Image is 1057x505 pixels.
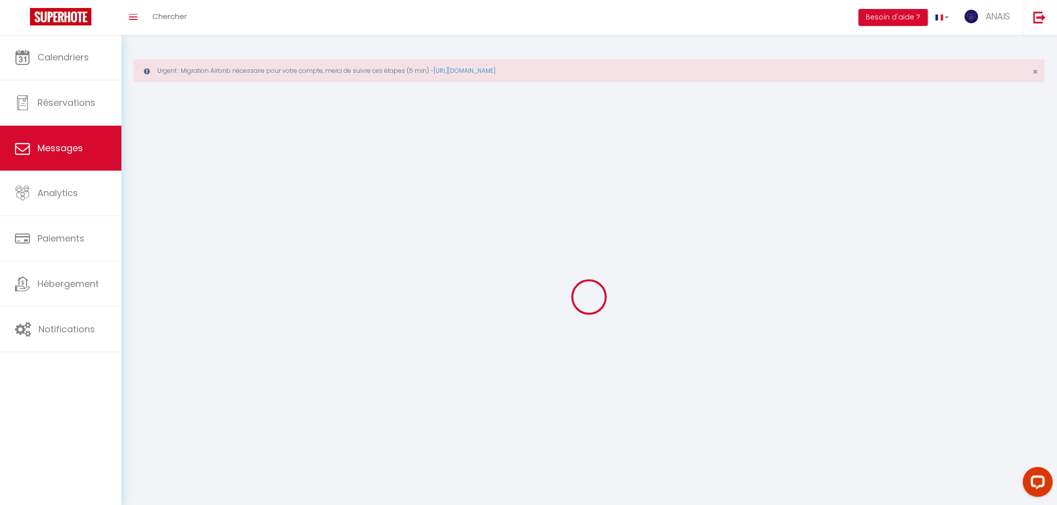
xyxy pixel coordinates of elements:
img: logout [1034,11,1046,23]
span: Analytics [37,187,78,199]
span: Notifications [38,323,95,335]
div: Urgent : Migration Airbnb nécessaire pour votre compte, merci de suivre ces étapes (5 min) - [133,59,1045,82]
span: Messages [37,142,83,154]
span: Hébergement [37,277,99,290]
span: Chercher [152,11,187,21]
img: Super Booking [30,8,91,25]
img: ... [964,9,979,24]
span: ANAIS [986,10,1011,22]
span: × [1033,65,1039,78]
button: Close [1033,67,1039,76]
iframe: LiveChat chat widget [1015,463,1057,505]
span: Paiements [37,232,84,245]
a: [URL][DOMAIN_NAME] [434,66,496,75]
span: Réservations [37,96,95,109]
span: Calendriers [37,51,89,63]
button: Besoin d'aide ? [859,9,928,26]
